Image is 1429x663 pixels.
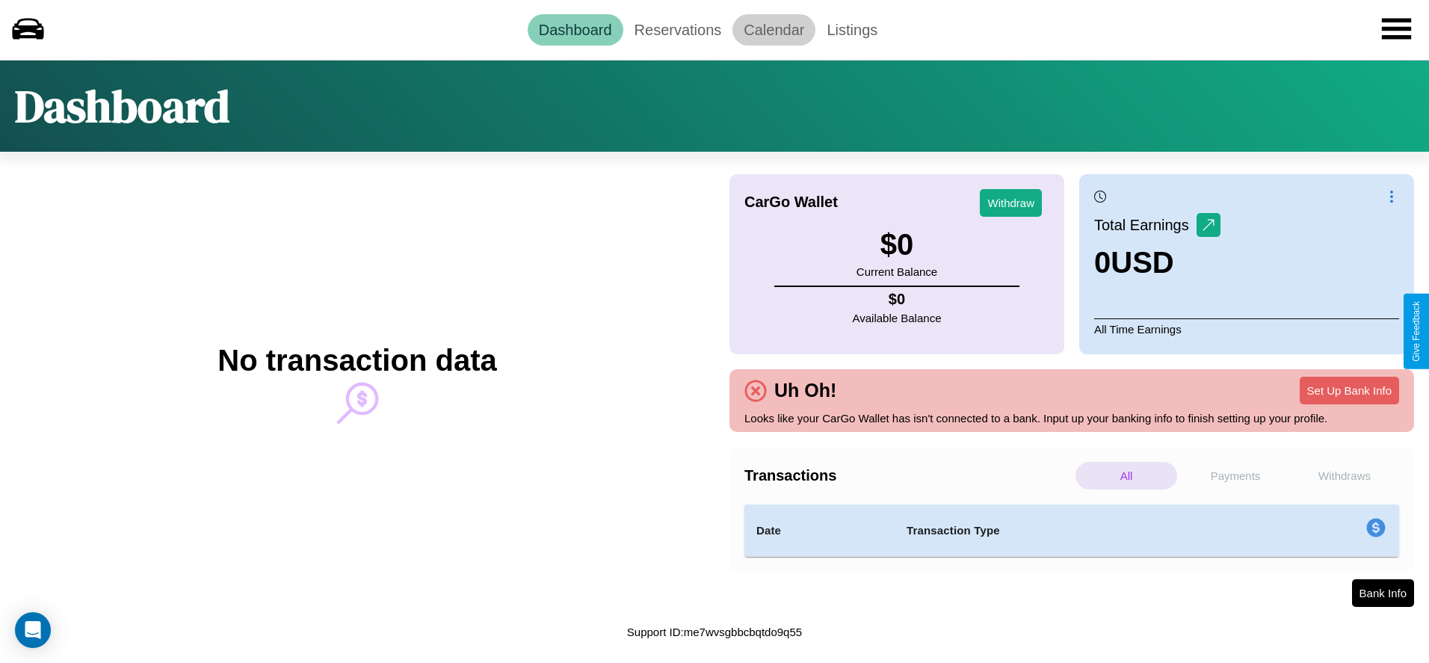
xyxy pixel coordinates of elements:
p: Withdraws [1294,462,1395,490]
h2: No transaction data [217,344,496,377]
a: Calendar [732,14,815,46]
p: All Time Earnings [1094,318,1399,339]
h4: CarGo Wallet [744,194,838,211]
table: simple table [744,505,1399,557]
p: Payments [1185,462,1286,490]
p: Support ID: me7wvsgbbcbqtdo9q55 [627,622,802,642]
p: Total Earnings [1094,212,1197,238]
h3: $ 0 [857,228,937,262]
a: Dashboard [528,14,623,46]
h4: Transactions [744,467,1072,484]
button: Bank Info [1352,579,1414,607]
p: Available Balance [853,308,942,328]
p: Looks like your CarGo Wallet has isn't connected to a bank. Input up your banking info to finish ... [744,408,1399,428]
p: All [1075,462,1177,490]
div: Give Feedback [1411,301,1422,362]
p: Current Balance [857,262,937,282]
h4: Date [756,522,883,540]
h1: Dashboard [15,75,229,137]
button: Set Up Bank Info [1300,377,1399,404]
a: Reservations [623,14,733,46]
h4: Uh Oh! [767,380,844,401]
div: Open Intercom Messenger [15,612,51,648]
h4: $ 0 [853,291,942,308]
a: Listings [815,14,889,46]
h3: 0 USD [1094,246,1220,280]
button: Withdraw [980,189,1042,217]
h4: Transaction Type [907,522,1244,540]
